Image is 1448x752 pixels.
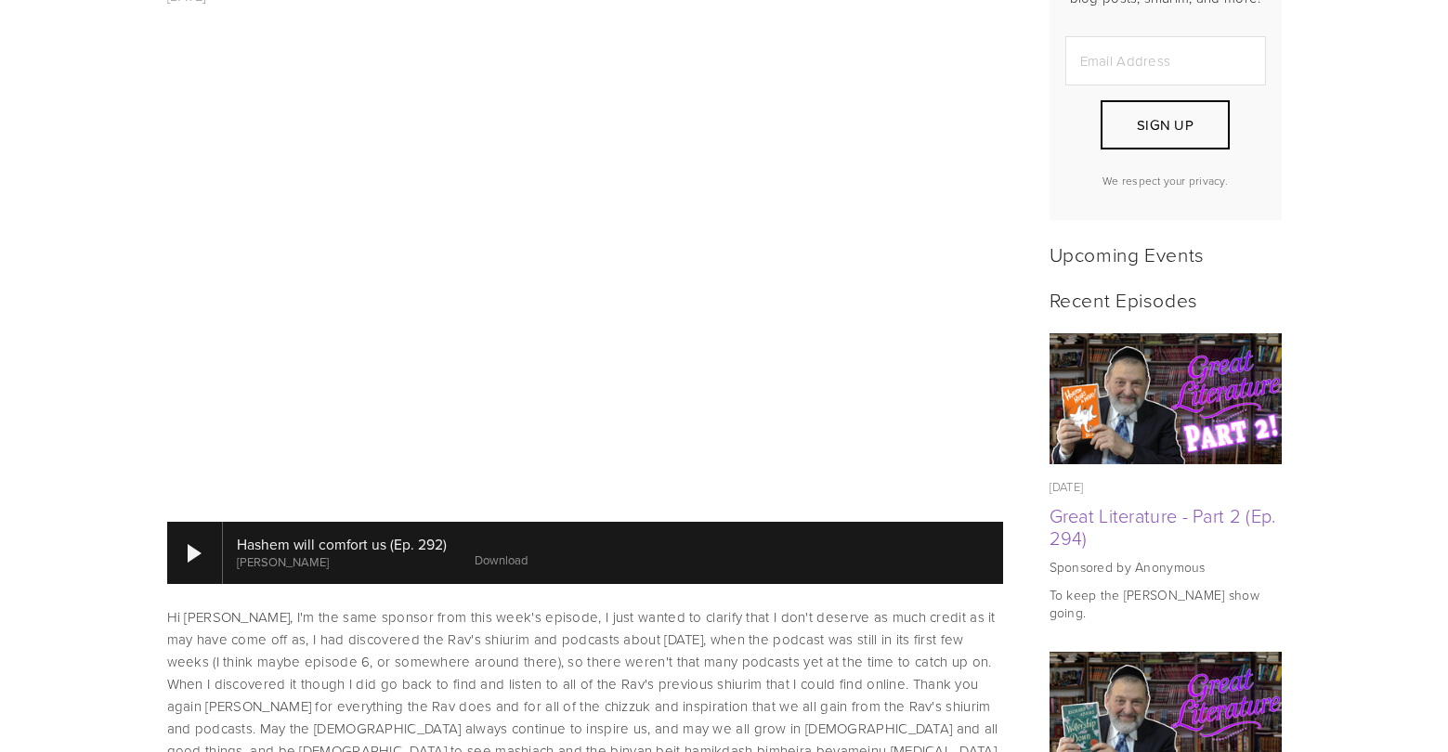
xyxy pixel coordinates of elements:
a: Great Literature - Part 2 (Ep. 294) [1050,333,1282,464]
h2: Recent Episodes [1050,288,1282,311]
img: Great Literature - Part 2 (Ep. 294) [1049,333,1282,464]
h2: Upcoming Events [1050,242,1282,266]
a: Download [475,551,528,568]
iframe: YouTube video player [167,30,1003,499]
input: Email Address [1065,36,1266,85]
time: [DATE] [1050,478,1084,495]
p: We respect your privacy. [1065,173,1266,188]
button: Sign Up [1101,100,1229,149]
a: Great Literature - Part 2 (Ep. 294) [1050,502,1276,551]
p: Sponsored by Anonymous [1050,558,1282,577]
span: Sign Up [1137,115,1194,135]
p: To keep the [PERSON_NAME] show going. [1050,586,1282,622]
